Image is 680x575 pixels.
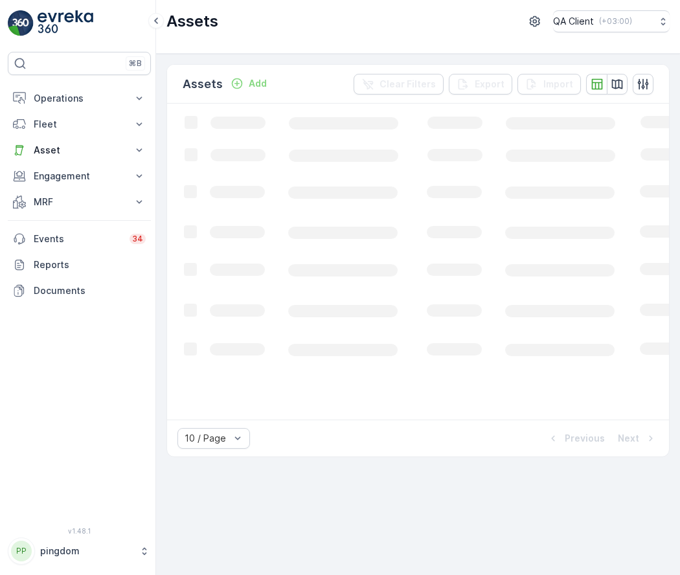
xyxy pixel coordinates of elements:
[34,196,125,209] p: MRF
[34,118,125,131] p: Fleet
[34,144,125,157] p: Asset
[249,77,267,90] p: Add
[129,58,142,69] p: ⌘B
[8,85,151,111] button: Operations
[354,74,444,95] button: Clear Filters
[11,541,32,561] div: PP
[553,10,670,32] button: QA Client(+03:00)
[553,15,594,28] p: QA Client
[34,284,146,297] p: Documents
[34,92,125,105] p: Operations
[183,75,223,93] p: Assets
[617,431,659,446] button: Next
[618,432,639,445] p: Next
[8,252,151,278] a: Reports
[380,78,436,91] p: Clear Filters
[565,432,605,445] p: Previous
[543,78,573,91] p: Import
[34,232,122,245] p: Events
[8,226,151,252] a: Events34
[8,137,151,163] button: Asset
[599,16,632,27] p: ( +03:00 )
[34,170,125,183] p: Engagement
[132,234,143,244] p: 34
[8,10,34,36] img: logo
[8,189,151,215] button: MRF
[517,74,581,95] button: Import
[8,537,151,565] button: PPpingdom
[545,431,606,446] button: Previous
[34,258,146,271] p: Reports
[166,11,218,32] p: Assets
[8,111,151,137] button: Fleet
[40,545,133,558] p: pingdom
[225,76,272,91] button: Add
[475,78,504,91] p: Export
[8,527,151,535] span: v 1.48.1
[8,278,151,304] a: Documents
[38,10,93,36] img: logo_light-DOdMpM7g.png
[449,74,512,95] button: Export
[8,163,151,189] button: Engagement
